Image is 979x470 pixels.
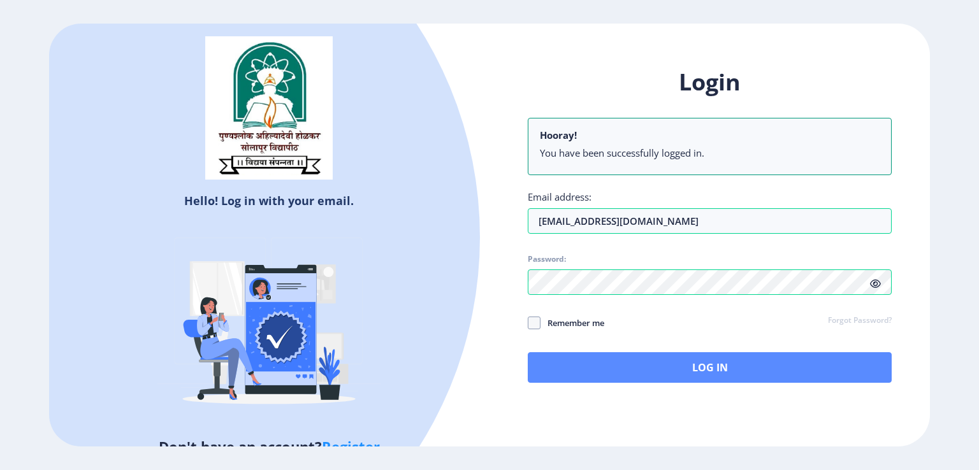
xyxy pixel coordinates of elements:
[540,146,880,159] li: You have been successfully logged in.
[59,436,480,457] h5: Don't have an account?
[828,315,892,327] a: Forgot Password?
[528,208,892,234] input: Email address
[528,352,892,383] button: Log In
[540,315,604,331] span: Remember me
[205,36,333,180] img: sulogo.png
[157,213,381,436] img: Verified-rafiki.svg
[528,254,566,264] label: Password:
[528,190,591,203] label: Email address:
[322,437,380,456] a: Register
[540,129,577,141] b: Hooray!
[528,67,892,97] h1: Login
